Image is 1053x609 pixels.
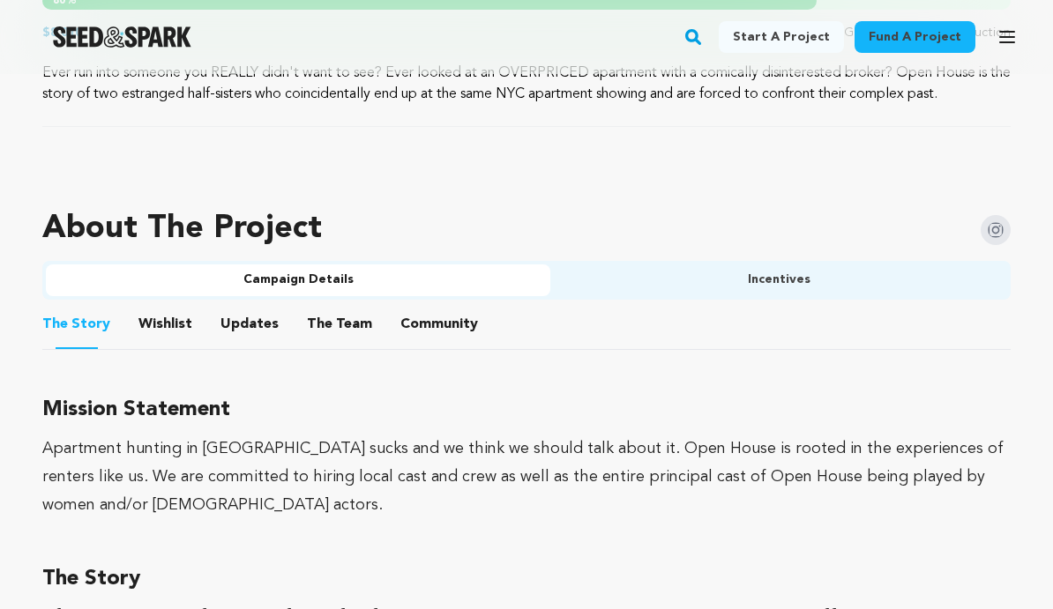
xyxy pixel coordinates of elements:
[855,21,975,53] a: Fund a project
[307,314,372,335] span: Team
[42,314,110,335] span: Story
[220,314,279,335] span: Updates
[307,314,332,335] span: The
[400,314,478,335] span: Community
[981,215,1011,245] img: Seed&Spark Instagram Icon
[550,264,1007,296] button: Incentives
[42,314,68,335] span: The
[42,212,322,247] h1: About The Project
[42,63,1011,105] p: Ever run into someone you REALLY didn't want to see? Ever looked at an OVERPRICED apartment with ...
[42,434,1011,519] div: Apartment hunting in [GEOGRAPHIC_DATA] sucks and we think we should talk about it. Open House is ...
[138,314,192,335] span: Wishlist
[53,26,191,48] a: Seed&Spark Homepage
[46,264,550,296] button: Campaign Details
[719,21,844,53] a: Start a project
[53,26,191,48] img: Seed&Spark Logo Dark Mode
[42,392,1011,427] h3: Mission Statement
[42,561,1011,597] h3: The Story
